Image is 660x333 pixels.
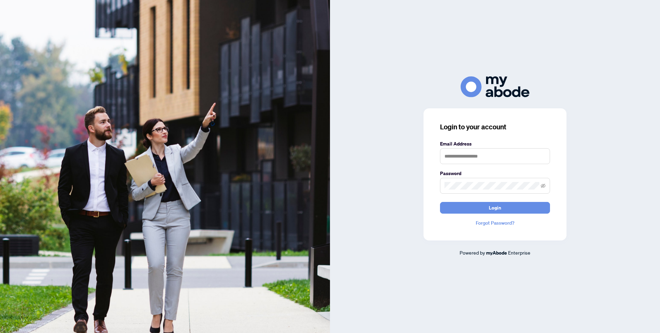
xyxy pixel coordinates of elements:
img: ma-logo [461,76,529,97]
span: Login [489,202,501,213]
span: Powered by [460,249,485,256]
h3: Login to your account [440,122,550,132]
label: Password [440,170,550,177]
label: Email Address [440,140,550,148]
span: eye-invisible [541,183,546,188]
a: Forgot Password? [440,219,550,227]
a: myAbode [486,249,507,257]
button: Login [440,202,550,214]
span: Enterprise [508,249,530,256]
